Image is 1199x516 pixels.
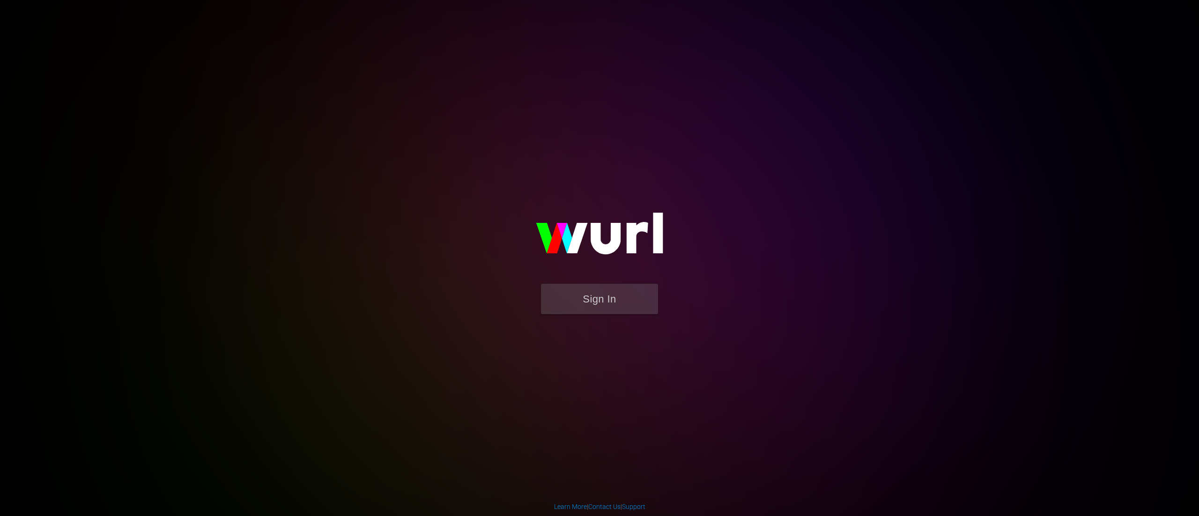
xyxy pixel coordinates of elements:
a: Contact Us [588,503,621,510]
img: wurl-logo-on-black-223613ac3d8ba8fe6dc639794a292ebdb59501304c7dfd60c99c58986ef67473.svg [506,192,693,283]
a: Support [622,503,645,510]
div: | | [554,502,645,511]
a: Learn More [554,503,587,510]
button: Sign In [541,284,658,314]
